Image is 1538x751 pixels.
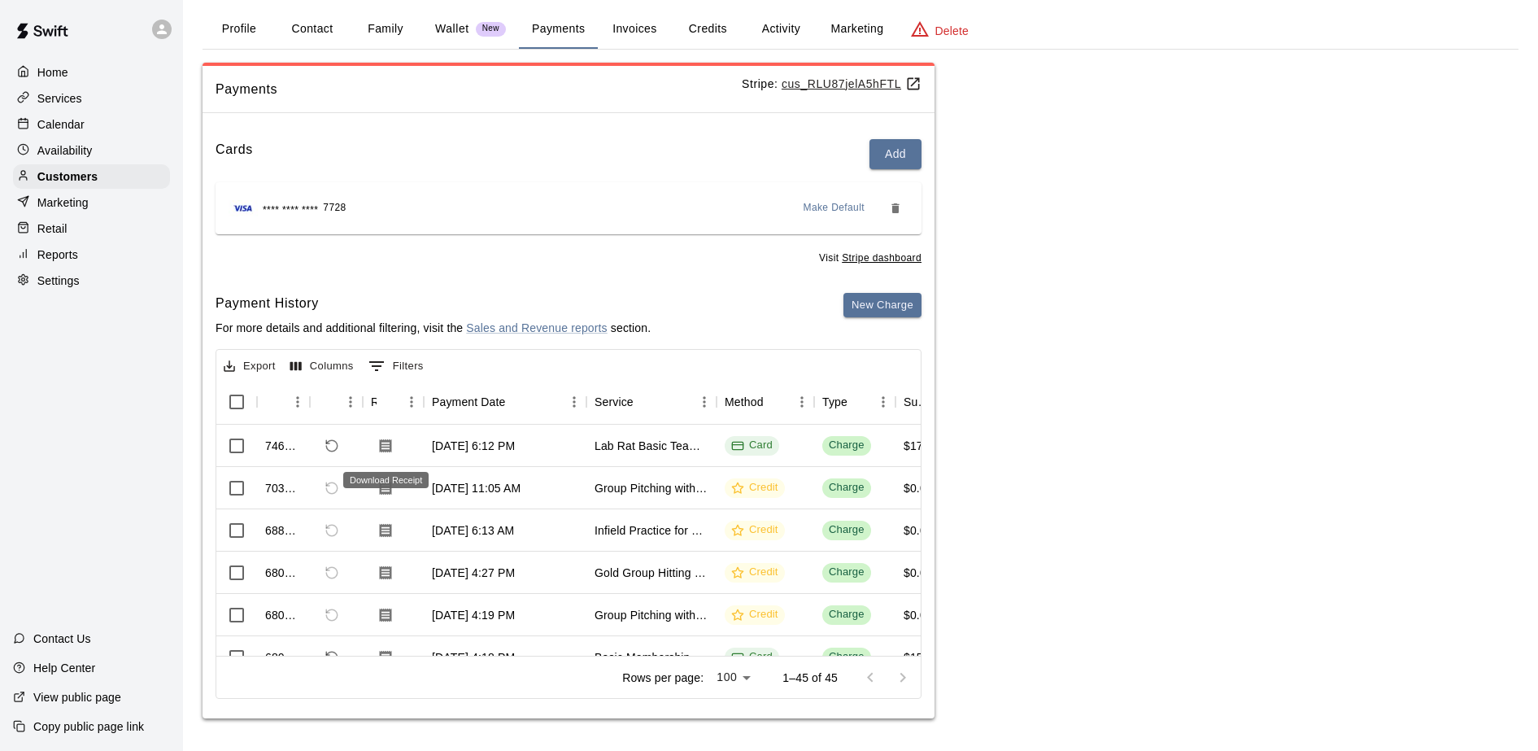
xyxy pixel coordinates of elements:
[904,607,933,623] div: $0.00
[790,390,814,414] button: Menu
[37,220,68,237] p: Retail
[276,10,349,49] button: Contact
[323,200,346,216] span: 7728
[595,480,708,496] div: Group Pitching with David Hernandez
[432,565,515,581] div: Jul 2, 2025, 4:27 PM
[220,354,280,379] button: Export
[203,10,276,49] button: Profile
[265,649,302,666] div: 680698
[725,379,764,425] div: Method
[33,631,91,647] p: Contact Us
[731,565,778,580] div: Credit
[318,474,346,502] span: Refund payment
[371,600,400,630] button: Download Receipt
[595,438,708,454] div: Lab Rat Basic Team Membership (2025 Fall/2026 Spring)
[731,522,778,538] div: Credit
[869,139,921,169] button: Add
[13,112,170,137] a: Calendar
[285,390,310,414] button: Menu
[731,649,773,665] div: Card
[817,10,896,49] button: Marketing
[731,480,778,496] div: Credit
[506,391,529,413] button: Sort
[424,379,586,425] div: Payment Date
[742,76,921,93] p: Stripe:
[731,438,773,453] div: Card
[882,195,908,221] button: Remove
[265,480,302,496] div: 703145
[622,670,704,686] p: Rows per page:
[432,649,515,666] div: Jul 2, 2025, 4:18 PM
[13,242,170,267] a: Reports
[764,391,786,413] button: Sort
[466,321,607,334] a: Sales and Revenue reports
[782,670,838,686] p: 1–45 of 45
[13,164,170,189] a: Customers
[363,379,424,425] div: Receipt
[904,379,930,425] div: Subtotal
[847,391,870,413] button: Sort
[829,649,865,665] div: Charge
[744,10,817,49] button: Activity
[349,10,422,49] button: Family
[797,195,872,221] button: Make Default
[318,601,346,629] span: Refund payment
[13,60,170,85] div: Home
[432,438,515,454] div: Aug 9, 2025, 6:12 PM
[265,522,302,539] div: 688713
[371,431,400,461] button: Download Receipt
[203,10,1518,49] div: basic tabs example
[829,565,865,580] div: Charge
[343,472,429,488] div: Download Receipt
[671,10,744,49] button: Credits
[842,252,921,264] a: Stripe dashboard
[318,644,346,671] span: Refund payment
[318,559,346,587] span: Refund payment
[476,24,506,34] span: New
[822,379,847,425] div: Type
[634,391,656,413] button: Sort
[377,391,399,413] button: Sort
[216,79,742,100] span: Payments
[37,247,78,263] p: Reports
[829,607,865,622] div: Charge
[286,354,358,379] button: Select columns
[371,558,400,587] button: Download Receipt
[37,168,98,185] p: Customers
[13,138,170,163] a: Availability
[37,194,89,211] p: Marketing
[562,390,586,414] button: Menu
[265,391,288,413] button: Sort
[229,200,258,216] img: Credit card brand logo
[904,480,933,496] div: $0.00
[595,379,634,425] div: Service
[731,607,778,622] div: Credit
[804,200,865,216] span: Make Default
[13,269,170,293] a: Settings
[371,379,377,425] div: Receipt
[265,565,302,581] div: 680712
[595,565,708,581] div: Gold Group Hitting Lesson (13 years old and up)
[310,379,363,425] div: Refund
[265,607,302,623] div: 680699
[843,293,921,318] button: New Charge
[829,480,865,496] div: Charge
[935,23,969,39] p: Delete
[435,20,469,37] p: Wallet
[710,666,756,689] div: 100
[904,565,933,581] div: $0.00
[13,216,170,241] a: Retail
[37,90,82,107] p: Services
[595,607,708,623] div: Group Pitching with David Hernandez
[829,438,865,453] div: Charge
[13,190,170,215] div: Marketing
[819,251,921,267] span: Visit
[216,293,651,314] h6: Payment History
[33,660,95,676] p: Help Center
[904,522,933,539] div: $0.00
[318,517,346,544] span: Refund payment
[904,438,946,454] div: $175.00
